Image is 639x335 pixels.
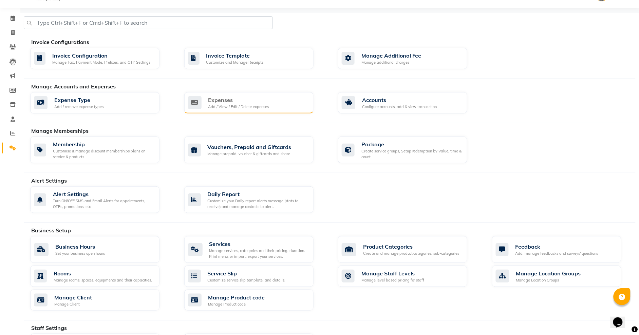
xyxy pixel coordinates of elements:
[208,151,292,157] div: Manage prepaid, voucher & giftcards and share
[515,251,598,256] div: Add, manage feedbacks and surveys' questions
[184,186,328,213] a: Daily ReportCustomize your Daily report alerts message (stats to receive) and manage contacts to ...
[30,137,174,163] a: MembershipCustomise & manage discount memberships plans on service & products
[30,266,174,287] a: RoomsManage rooms, spaces, equipments and their capacities.
[54,301,92,307] div: Manage Client
[54,293,92,301] div: Manage Client
[184,290,328,311] a: Manage Product codeManage Product code
[184,137,328,163] a: Vouchers, Prepaid and GiftcardsManage prepaid, voucher & giftcards and share
[208,269,286,277] div: Service Slip
[362,104,437,110] div: Configure accounts, add & view transaction
[53,198,154,209] div: Turn ON/OFF SMS and Email Alerts for appointments, OTPs, promotions, etc.
[54,269,152,277] div: Rooms
[206,60,264,65] div: Customize and Manage Receipts
[363,243,459,251] div: Product Categories
[52,51,150,60] div: Invoice Configuration
[361,140,462,148] div: Package
[184,266,328,287] a: Service SlipCustomize service slip template, and details.
[208,96,269,104] div: Expenses
[361,277,425,283] div: Manage level based pricing for staff
[30,92,174,114] a: Expense TypeAdd / remove expense types
[30,48,174,69] a: Invoice ConfigurationManage Tax, Payment Mode, Prefixes, and OTP Settings
[53,140,154,148] div: Membership
[53,148,154,160] div: Customise & manage discount memberships plans on service & products
[184,236,328,263] a: ServicesManage services, categories and their pricing, duration. Print menu, or import, export yo...
[54,277,152,283] div: Manage rooms, spaces, equipments and their capacities.
[338,266,482,287] a: Manage Staff LevelsManage level based pricing for staff
[208,143,292,151] div: Vouchers, Prepaid and Giftcards
[30,236,174,263] a: Business HoursSet your business open hours
[361,148,462,160] div: Create service groups, Setup redemption by Value, time & count
[362,96,437,104] div: Accounts
[208,198,308,209] div: Customize your Daily report alerts message (stats to receive) and manage contacts to alert.
[363,251,459,256] div: Create and manage product categories, sub-categories
[30,290,174,311] a: Manage ClientManage Client
[338,92,482,114] a: AccountsConfigure accounts, add & view transaction
[492,236,636,263] a: FeedbackAdd, manage feedbacks and surveys' questions
[208,104,269,110] div: Add / View / Edit / Delete expenses
[516,277,581,283] div: Manage Location Groups
[610,308,632,328] iframe: chat widget
[206,51,264,60] div: Invoice Template
[30,186,174,213] a: Alert SettingsTurn ON/OFF SMS and Email Alerts for appointments, OTPs, promotions, etc.
[516,269,581,277] div: Manage Location Groups
[53,190,154,198] div: Alert Settings
[208,293,265,301] div: Manage Product code
[361,269,425,277] div: Manage Staff Levels
[492,266,636,287] a: Manage Location GroupsManage Location Groups
[54,104,104,110] div: Add / remove expense types
[361,60,421,65] div: Manage additional charges
[55,243,105,251] div: Business Hours
[184,92,328,114] a: ExpensesAdd / View / Edit / Delete expenses
[515,243,598,251] div: Feedback
[208,190,308,198] div: Daily Report
[338,48,482,69] a: Manage Additional FeeManage additional charges
[24,16,273,29] input: Type Ctrl+Shift+F or Cmd+Shift+F to search
[208,277,286,283] div: Customize service slip template, and details.
[208,301,265,307] div: Manage Product code
[55,251,105,256] div: Set your business open hours
[209,240,308,248] div: Services
[338,236,482,263] a: Product CategoriesCreate and manage product categories, sub-categories
[209,248,308,259] div: Manage services, categories and their pricing, duration. Print menu, or import, export your servi...
[361,51,421,60] div: Manage Additional Fee
[54,96,104,104] div: Expense Type
[338,137,482,163] a: PackageCreate service groups, Setup redemption by Value, time & count
[52,60,150,65] div: Manage Tax, Payment Mode, Prefixes, and OTP Settings
[184,48,328,69] a: Invoice TemplateCustomize and Manage Receipts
